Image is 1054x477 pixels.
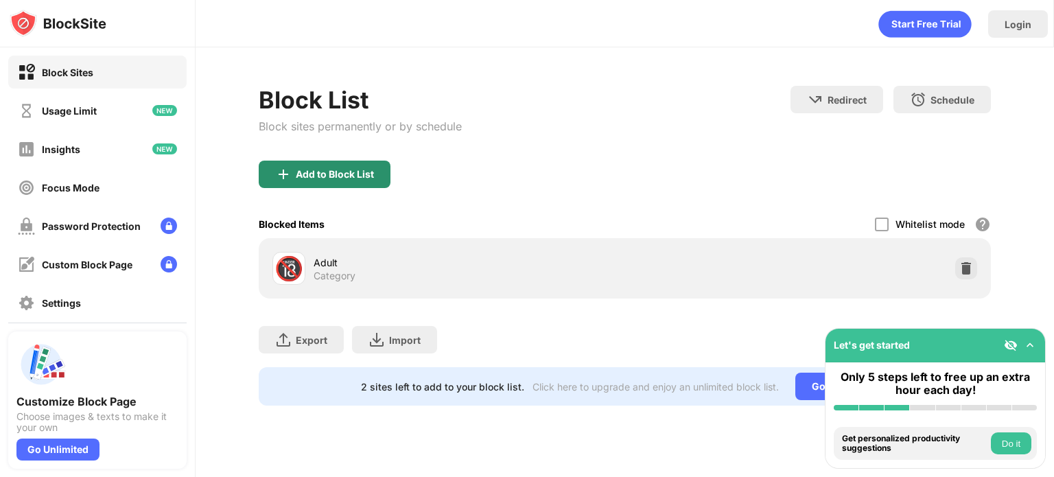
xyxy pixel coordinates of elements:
[296,334,327,346] div: Export
[314,270,355,282] div: Category
[18,141,35,158] img: insights-off.svg
[895,218,965,230] div: Whitelist mode
[361,381,524,393] div: 2 sites left to add to your block list.
[18,102,35,119] img: time-usage-off.svg
[16,439,99,461] div: Go Unlimited
[18,256,35,273] img: customize-block-page-off.svg
[42,67,93,78] div: Block Sites
[42,105,97,117] div: Usage Limit
[828,94,867,106] div: Redirect
[834,371,1037,397] div: Only 5 steps left to free up an extra hour each day!
[274,255,303,283] div: 🔞
[42,297,81,309] div: Settings
[532,381,779,393] div: Click here to upgrade and enjoy an unlimited block list.
[842,434,987,454] div: Get personalized productivity suggestions
[16,395,178,408] div: Customize Block Page
[18,179,35,196] img: focus-off.svg
[259,86,462,114] div: Block List
[18,64,35,81] img: block-on.svg
[991,432,1031,454] button: Do it
[42,259,132,270] div: Custom Block Page
[42,182,99,194] div: Focus Mode
[42,220,141,232] div: Password Protection
[259,119,462,133] div: Block sites permanently or by schedule
[1004,338,1018,352] img: eye-not-visible.svg
[930,94,974,106] div: Schedule
[389,334,421,346] div: Import
[296,169,374,180] div: Add to Block List
[259,218,325,230] div: Blocked Items
[1023,338,1037,352] img: omni-setup-toggle.svg
[42,143,80,155] div: Insights
[161,218,177,234] img: lock-menu.svg
[834,339,910,351] div: Let's get started
[18,218,35,235] img: password-protection-off.svg
[10,10,106,37] img: logo-blocksite.svg
[161,256,177,272] img: lock-menu.svg
[16,411,178,433] div: Choose images & texts to make it your own
[314,255,624,270] div: Adult
[152,105,177,116] img: new-icon.svg
[878,10,972,38] div: animation
[795,373,889,400] div: Go Unlimited
[18,294,35,312] img: settings-off.svg
[1005,19,1031,30] div: Login
[16,340,66,389] img: push-custom-page.svg
[152,143,177,154] img: new-icon.svg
